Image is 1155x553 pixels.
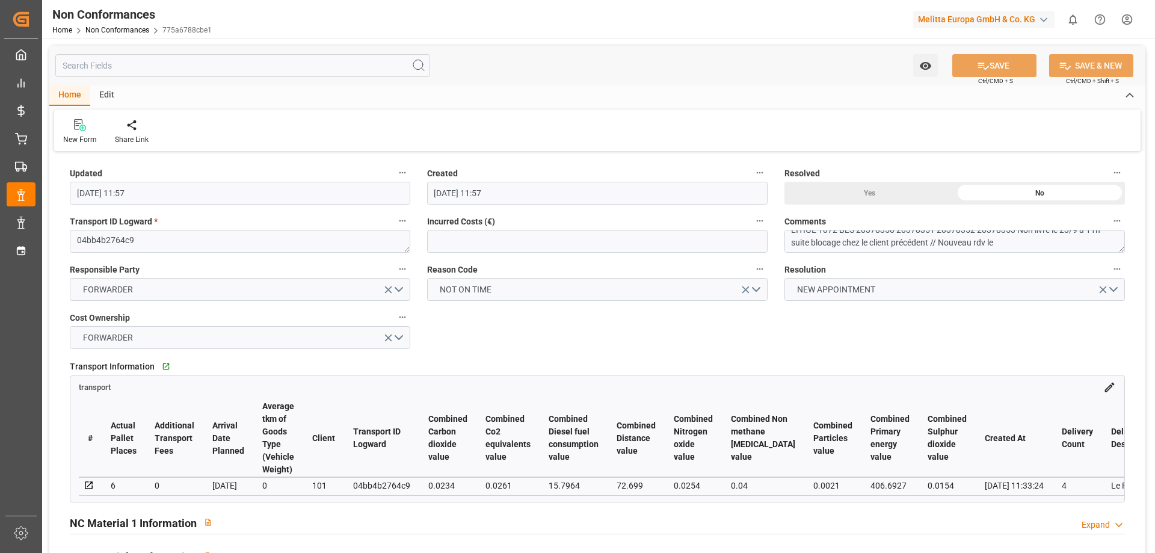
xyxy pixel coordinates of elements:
[70,264,140,276] span: Responsible Party
[617,478,656,493] div: 72.699
[49,85,90,106] div: Home
[955,182,1125,205] div: No
[791,283,881,296] span: NEW APPOINTMENT
[985,478,1044,493] div: [DATE] 11:33:24
[146,400,203,477] th: Additional Transport Fees
[428,478,467,493] div: 0.0234
[427,182,768,205] input: DD-MM-YYYY HH:MM
[344,400,419,477] th: Transport ID Logward
[70,515,197,531] h2: NC Material 1 Information
[1062,478,1093,493] div: 4
[813,478,852,493] div: 0.0021
[70,167,102,180] span: Updated
[79,400,102,477] th: #
[674,478,713,493] div: 0.0254
[919,400,976,477] th: Combined Sulphur dioxide value
[253,400,303,477] th: Average tkm of Goods Type (Vehicle Weight)
[427,278,768,301] button: open menu
[197,511,220,534] button: View description
[913,54,938,77] button: open menu
[427,264,478,276] span: Reason Code
[155,478,194,493] div: 0
[722,400,804,477] th: Combined Non methane [MEDICAL_DATA] value
[427,215,495,228] span: Incurred Costs (€)
[913,11,1055,28] div: Melitta Europa GmbH & Co. KG
[52,5,212,23] div: Non Conformances
[395,213,410,229] button: Transport ID Logward *
[784,182,955,205] div: Yes
[752,165,768,181] button: Created
[203,400,253,477] th: Arrival Date Planned
[665,400,722,477] th: Combined Nitrogen oxide value
[77,332,139,344] span: FORWARDER
[115,134,149,145] div: Share Link
[540,400,608,477] th: Combined Diesel fuel consumption value
[952,54,1036,77] button: SAVE
[608,400,665,477] th: Combined Distance value
[79,382,111,391] a: transport
[913,8,1059,31] button: Melitta Europa GmbH & Co. KG
[784,278,1125,301] button: open menu
[861,400,919,477] th: Combined Primary energy value
[70,182,410,205] input: DD-MM-YYYY HH:MM
[77,283,139,296] span: FORWARDER
[784,167,820,180] span: Resolved
[1053,400,1102,477] th: Delivery Count
[1109,213,1125,229] button: Comments
[978,76,1013,85] span: Ctrl/CMD + S
[102,400,146,477] th: Actual Pallet Places
[784,215,826,228] span: Comments
[395,261,410,277] button: Responsible Party
[476,400,540,477] th: Combined Co2 equivalents value
[312,478,335,493] div: 101
[395,309,410,325] button: Cost Ownership
[70,230,410,253] textarea: 04bb4b2764c9
[549,478,599,493] div: 15.7964
[419,400,476,477] th: Combined Carbon dioxide value
[1059,6,1086,33] button: show 0 new notifications
[427,167,458,180] span: Created
[70,312,130,324] span: Cost Ownership
[85,26,149,34] a: Non Conformances
[303,400,344,477] th: Client
[485,478,531,493] div: 0.0261
[784,230,1125,253] textarea: LITIGE 1072 BLS 20378350 20378351 20378352 20378353 Non livré le 23/9 à 11h suite blocage chez le...
[52,26,72,34] a: Home
[70,215,158,228] span: Transport ID Logward
[395,165,410,181] button: Updated
[1082,519,1110,531] div: Expand
[55,54,430,77] input: Search Fields
[79,383,111,392] span: transport
[784,264,826,276] span: Resolution
[804,400,861,477] th: Combined Particles value
[1066,76,1119,85] span: Ctrl/CMD + Shift + S
[1109,165,1125,181] button: Resolved
[262,478,294,493] div: 0
[70,326,410,349] button: open menu
[1086,6,1113,33] button: Help Center
[90,85,123,106] div: Edit
[111,478,137,493] div: 6
[63,134,97,145] div: New Form
[928,478,967,493] div: 0.0154
[752,213,768,229] button: Incurred Costs (€)
[70,360,155,373] span: Transport Information
[1049,54,1133,77] button: SAVE & NEW
[731,478,795,493] div: 0.04
[870,478,910,493] div: 406.6927
[976,400,1053,477] th: Created At
[212,478,244,493] div: [DATE]
[1109,261,1125,277] button: Resolution
[70,278,410,301] button: open menu
[434,283,497,296] span: NOT ON TIME
[752,261,768,277] button: Reason Code
[353,478,410,493] div: 04bb4b2764c9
